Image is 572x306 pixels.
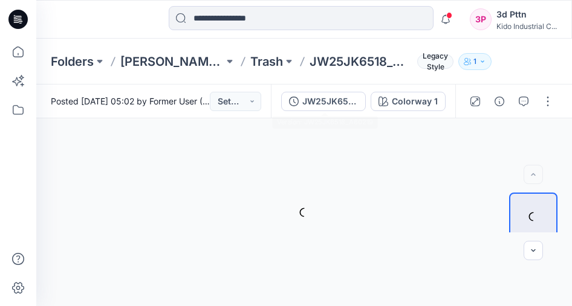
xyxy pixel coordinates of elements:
[371,92,446,111] button: Colorway 1
[51,95,210,107] span: Posted [DATE] 05:02 by
[392,95,438,108] div: Colorway 1
[51,53,94,70] a: Folders
[310,53,413,70] p: JW25JK6518_A60219
[120,53,224,70] a: [PERSON_NAME] Personal Zone
[281,92,366,111] button: JW25JK6518_A60219
[458,53,492,70] button: 1
[417,54,453,69] span: Legacy Style
[302,95,358,108] div: JW25JK6518_A60219
[490,92,509,111] button: Details
[149,96,257,106] a: Former User (Deleted User)
[250,53,283,70] a: Trash
[473,55,476,68] p: 1
[496,7,557,22] div: 3d Pttn
[496,22,557,31] div: Kido Industrial C...
[470,8,492,30] div: 3P
[412,53,453,70] button: Legacy Style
